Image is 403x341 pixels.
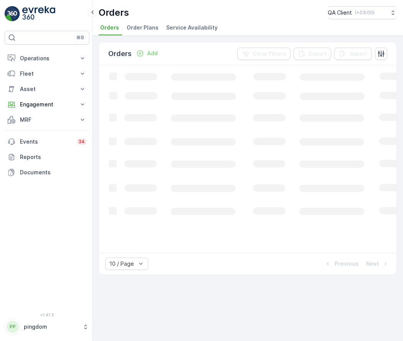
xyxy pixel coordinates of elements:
[24,323,79,331] p: pingdom
[5,97,89,112] button: Engagement
[20,55,74,62] p: Operations
[5,81,89,97] button: Asset
[99,7,129,19] p: Orders
[5,66,89,81] button: Fleet
[350,50,367,58] p: Import
[237,48,291,60] button: Clear Filters
[328,9,352,17] p: QA Client
[294,48,331,60] button: Export
[20,116,74,124] p: MRF
[100,24,119,31] span: Orders
[366,260,379,268] p: Next
[5,313,89,317] span: v 1.47.3
[22,6,55,22] img: logo_light-DOdMpM7g.png
[365,259,390,268] button: Next
[76,35,84,41] p: ⌘B
[108,48,132,59] p: Orders
[253,50,286,58] p: Clear Filters
[5,165,89,180] a: Documents
[355,10,375,16] p: ( +03:00 )
[147,50,158,57] p: Add
[335,260,358,268] p: Previous
[7,321,19,333] div: PP
[127,24,159,31] span: Order Plans
[5,6,20,22] img: logo
[5,319,89,335] button: PPpingdom
[166,24,218,31] span: Service Availability
[133,49,161,58] button: Add
[20,169,86,176] p: Documents
[5,51,89,66] button: Operations
[328,6,397,19] button: QA Client(+03:00)
[5,134,89,149] a: Events34
[20,153,86,161] p: Reports
[323,259,359,268] button: Previous
[20,138,72,146] p: Events
[5,112,89,127] button: MRF
[309,50,327,58] p: Export
[20,101,74,108] p: Engagement
[20,70,74,78] p: Fleet
[78,139,85,145] p: 34
[334,48,372,60] button: Import
[5,149,89,165] a: Reports
[20,85,74,93] p: Asset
